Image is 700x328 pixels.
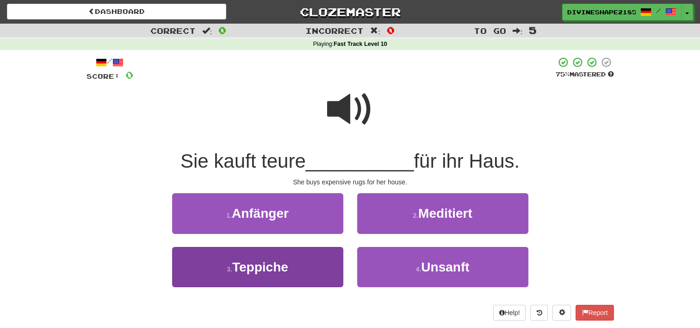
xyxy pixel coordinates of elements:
span: Anfänger [232,206,289,221]
span: Meditiert [418,206,472,221]
span: Correct [150,26,196,35]
span: 0 [218,25,226,36]
button: 3.Teppiche [172,247,343,287]
button: Help! [493,305,526,321]
span: 0 [387,25,395,36]
div: Mastered [556,70,614,79]
div: She buys expensive rugs for her house. [87,177,614,187]
small: 4 . [416,265,421,273]
button: Report [576,305,613,321]
span: / [656,7,661,14]
small: 2 . [413,212,418,219]
span: To go [474,26,506,35]
span: Incorrect [305,26,364,35]
button: Round history (alt+y) [530,305,548,321]
button: 2.Meditiert [357,193,528,233]
span: Unsanft [421,260,469,274]
small: 3 . [227,265,232,273]
span: DivineShape2185 [567,8,636,16]
div: / [87,57,133,68]
span: 5 [529,25,537,36]
a: Dashboard [7,4,226,19]
span: Teppiche [232,260,288,274]
span: 0 [125,69,133,81]
span: Score: [87,72,120,80]
button: 4.Unsanft [357,247,528,287]
span: : [202,27,212,35]
span: : [370,27,380,35]
small: 1 . [226,212,232,219]
span: 75 % [556,70,570,78]
span: __________ [306,150,414,172]
span: Sie kauft teure [180,150,306,172]
strong: Fast Track Level 10 [334,41,387,47]
a: DivineShape2185 / [562,4,681,20]
button: 1.Anfänger [172,193,343,233]
span: für ihr Haus. [414,150,520,172]
a: Clozemaster [240,4,459,20]
span: : [513,27,523,35]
